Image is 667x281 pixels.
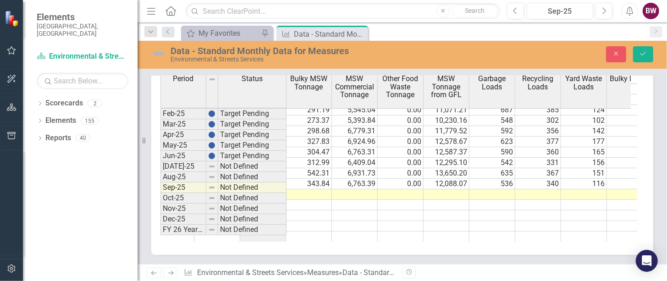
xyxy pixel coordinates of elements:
span: Search [465,7,485,14]
img: 8DAGhfEEPCf229AAAAAElFTkSuQmCC [208,194,215,202]
td: 687 [469,105,515,116]
td: Apr-25 [160,130,206,140]
td: Not Defined [218,172,287,182]
td: Not Defined [218,193,287,204]
div: Sep-25 [530,6,590,17]
td: 0.00 [378,158,424,168]
div: » » [184,268,395,278]
button: Sep-25 [527,3,594,19]
td: 116 [561,179,607,189]
td: 12,088.07 [424,179,469,189]
a: Measures [307,268,339,277]
td: 5,393.84 [332,116,378,126]
img: ClearPoint Strategy [5,11,21,27]
td: 542 [469,158,515,168]
td: 13,650.20 [424,168,469,179]
td: 6,931.73 [332,168,378,179]
td: Not Defined [218,182,287,193]
td: 102 [561,116,607,126]
span: Other Food Waste Tonnage [380,75,421,99]
td: 327.83 [286,137,332,147]
td: 5,545.04 [332,105,378,116]
td: 377 [515,137,561,147]
td: 6,409.04 [332,158,378,168]
td: 542.31 [286,168,332,179]
td: [DATE]-25 [160,161,206,172]
td: 177 [561,137,607,147]
td: 0.00 [378,147,424,158]
td: Dec-25 [160,214,206,225]
td: 548 [469,116,515,126]
span: Elements [37,11,128,22]
td: 0.00 [378,179,424,189]
td: 12,578.67 [424,137,469,147]
div: 40 [76,134,90,142]
td: 233 [607,168,653,179]
a: My Favorites [183,28,259,39]
div: Data - Standard Monthly Data for Measures [342,268,484,277]
a: Scorecards [45,98,83,109]
img: BgCOk07PiH71IgAAAABJRU5ErkJggg== [208,142,215,149]
td: 291.19 [286,105,332,116]
div: Environmental & Streets Services [171,56,428,63]
img: 8DAGhfEEPCf229AAAAAElFTkSuQmCC [208,163,215,170]
td: Feb-25 [160,109,206,119]
td: Target Pending [218,140,287,151]
td: 0.00 [378,168,424,179]
td: Not Defined [218,161,287,172]
td: 11,779.52 [424,126,469,137]
div: 2 [88,99,102,107]
td: 6,763.31 [332,147,378,158]
td: 343.84 [286,179,332,189]
td: 118 [607,116,653,126]
span: Garbage Loads [471,75,513,91]
div: 155 [81,117,99,125]
td: 12,587.37 [424,147,469,158]
span: Bulky MSW Tonnage [288,75,330,91]
td: 10,230.16 [424,116,469,126]
img: 8DAGhfEEPCf229AAAAAElFTkSuQmCC [208,205,215,212]
td: 302 [515,116,561,126]
td: 635 [469,168,515,179]
td: Not Defined [218,225,287,235]
td: May-25 [160,140,206,151]
td: 623 [469,137,515,147]
td: 142 [561,126,607,137]
span: MSW Commercial Tonnage [334,75,375,99]
td: 304.47 [286,147,332,158]
span: Status [242,75,263,83]
td: 0.00 [378,126,424,137]
td: 156 [561,158,607,168]
td: Target Pending [218,130,287,140]
td: 331 [515,158,561,168]
span: Bulky Loads [610,75,650,83]
span: Recycling Loads [517,75,559,91]
td: Target Pending [218,151,287,161]
span: Yard Waste Loads [563,75,605,91]
td: 536 [469,179,515,189]
span: Period [173,75,194,83]
a: Elements [45,116,76,126]
td: Sep-25 [160,182,206,193]
button: Search [452,5,498,17]
td: 590 [469,147,515,158]
td: Target Pending [218,119,287,130]
td: 367 [515,168,561,179]
td: 0.00 [378,116,424,126]
span: MSW Tonnage from GFL [425,75,467,99]
td: 135 [607,105,653,116]
input: Search ClearPoint... [186,3,500,19]
td: 155 [607,158,653,168]
a: Environmental & Streets Services [197,268,303,277]
input: Search Below... [37,73,128,89]
img: 8DAGhfEEPCf229AAAAAElFTkSuQmCC [208,215,215,223]
td: 273.37 [286,116,332,126]
td: 12,295.10 [424,158,469,168]
td: 340 [515,179,561,189]
img: BgCOk07PiH71IgAAAABJRU5ErkJggg== [208,152,215,160]
td: Aug-25 [160,172,206,182]
td: Mar-25 [160,119,206,130]
td: 312.99 [286,158,332,168]
td: 0.00 [378,137,424,147]
button: BW [643,3,659,19]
